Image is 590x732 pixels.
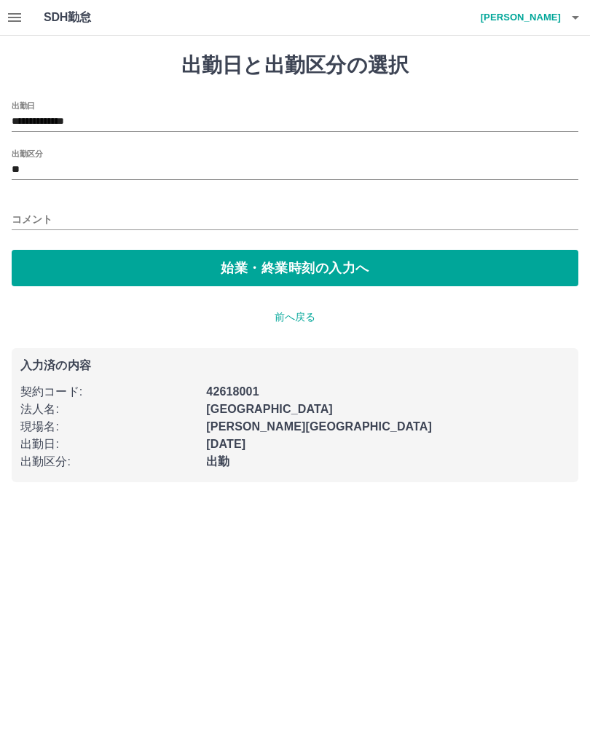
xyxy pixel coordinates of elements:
p: 出勤区分 : [20,453,197,471]
b: [GEOGRAPHIC_DATA] [206,403,333,415]
b: [PERSON_NAME][GEOGRAPHIC_DATA] [206,420,432,433]
p: 現場名 : [20,418,197,436]
p: 契約コード : [20,383,197,401]
b: 出勤 [206,455,229,468]
label: 出勤日 [12,100,35,111]
h1: 出勤日と出勤区分の選択 [12,53,578,78]
label: 出勤区分 [12,148,42,159]
p: 出勤日 : [20,436,197,453]
p: 入力済の内容 [20,360,570,371]
p: 法人名 : [20,401,197,418]
b: [DATE] [206,438,245,450]
button: 始業・終業時刻の入力へ [12,250,578,286]
p: 前へ戻る [12,310,578,325]
b: 42618001 [206,385,259,398]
